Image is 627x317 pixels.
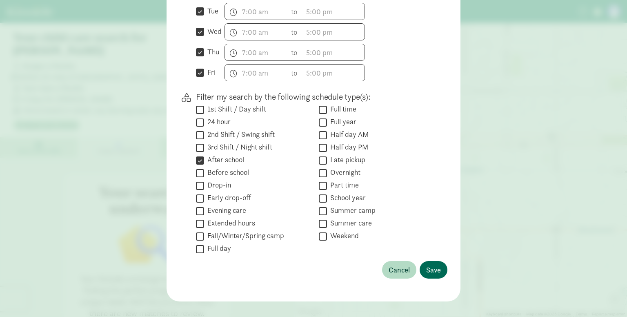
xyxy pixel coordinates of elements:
[204,243,231,253] label: Full day
[291,27,298,38] span: to
[225,65,287,81] input: 7:00 am
[204,205,246,215] label: Evening care
[204,142,272,152] label: 3rd Shift / Night shift
[204,231,284,241] label: Fall/Winter/Spring camp
[420,261,447,279] button: Save
[302,3,365,20] input: 5:00 pm
[302,65,365,81] input: 5:00 pm
[204,47,219,57] label: thu
[225,3,287,20] input: 7:00 am
[389,264,410,275] span: Cancel
[327,142,368,152] label: Half day PM
[327,180,359,190] label: Part time
[204,155,244,165] label: After school
[204,104,266,114] label: 1st Shift / Day shift
[327,205,376,215] label: Summer camp
[204,67,216,77] label: fri
[302,24,365,40] input: 5:00 pm
[426,264,441,275] span: Save
[204,6,218,16] label: tue
[327,193,366,203] label: School year
[327,129,369,139] label: Half day AM
[291,67,298,78] span: to
[204,218,255,228] label: Extended hours
[327,167,360,177] label: Overnight
[204,193,251,203] label: Early drop-off
[204,27,222,36] label: wed
[327,104,356,114] label: Full time
[327,218,372,228] label: Summer care
[327,117,356,127] label: Full year
[204,129,275,139] label: 2nd Shift / Swing shift
[225,24,287,40] input: 7:00 am
[291,47,298,58] span: to
[327,231,359,241] label: Weekend
[204,167,249,177] label: Before school
[196,91,434,103] p: Filter my search by the following schedule type(s):
[225,44,287,60] input: 7:00 am
[291,6,298,17] span: to
[204,117,231,127] label: 24 hour
[204,180,231,190] label: Drop-in
[327,155,365,165] label: Late pickup
[302,44,365,60] input: 5:00 pm
[382,261,416,279] button: Cancel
